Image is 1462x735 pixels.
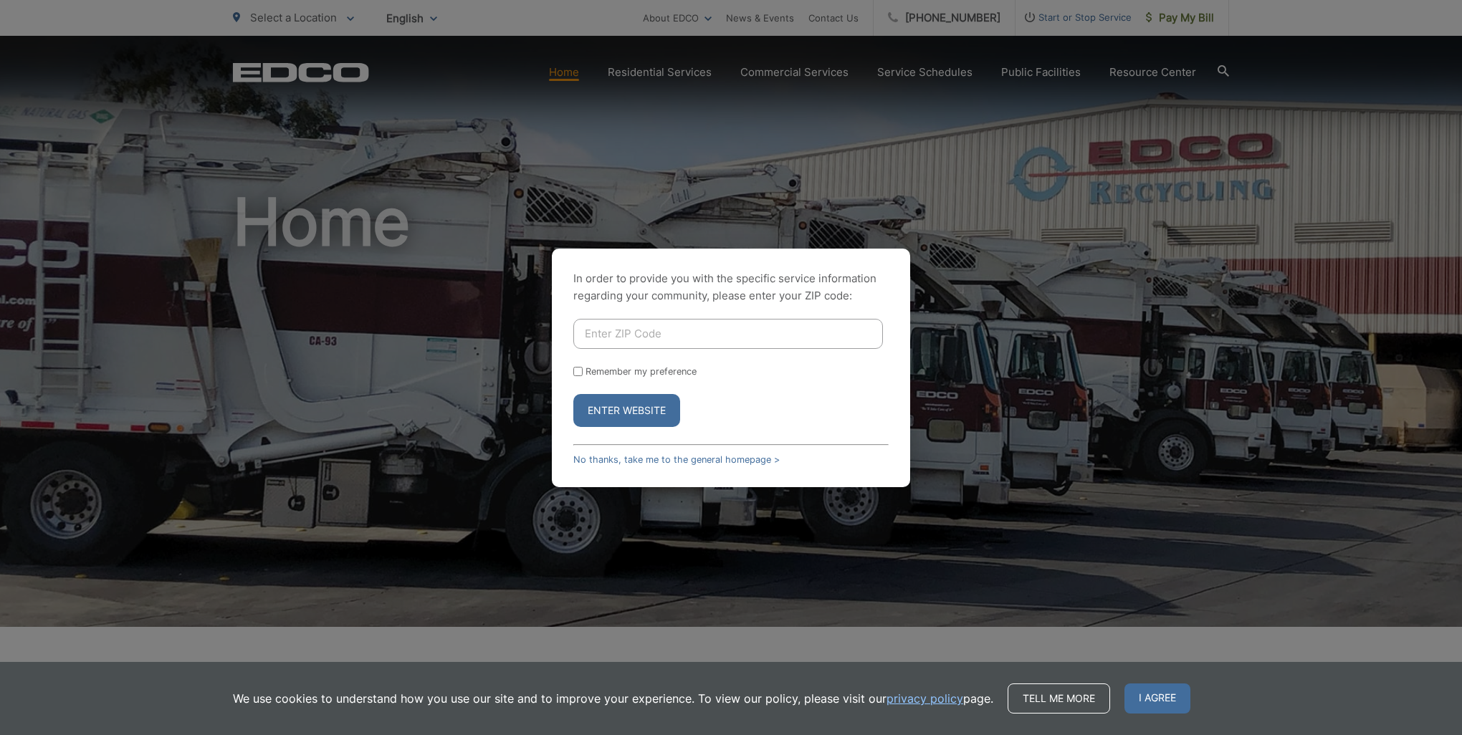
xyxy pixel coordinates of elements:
[573,270,889,304] p: In order to provide you with the specific service information regarding your community, please en...
[586,366,697,377] label: Remember my preference
[1124,683,1190,714] span: I agree
[573,394,680,427] button: Enter Website
[573,454,780,465] a: No thanks, take me to the general homepage >
[887,690,963,707] a: privacy policy
[233,690,993,707] p: We use cookies to understand how you use our site and to improve your experience. To view our pol...
[573,319,883,349] input: Enter ZIP Code
[1008,683,1110,714] a: Tell me more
